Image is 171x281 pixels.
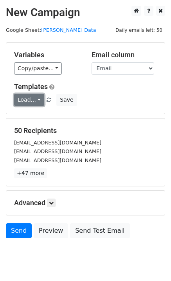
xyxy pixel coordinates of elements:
[113,27,165,33] a: Daily emails left: 50
[92,51,157,59] h5: Email column
[14,168,47,178] a: +47 more
[70,223,130,238] a: Send Test Email
[14,157,101,163] small: [EMAIL_ADDRESS][DOMAIN_NAME]
[6,223,32,238] a: Send
[6,6,165,19] h2: New Campaign
[14,126,157,135] h5: 50 Recipients
[132,243,171,281] iframe: Chat Widget
[14,148,101,154] small: [EMAIL_ADDRESS][DOMAIN_NAME]
[113,26,165,35] span: Daily emails left: 50
[41,27,96,33] a: [PERSON_NAME] Data
[34,223,68,238] a: Preview
[14,51,80,59] h5: Variables
[56,94,77,106] button: Save
[14,140,101,146] small: [EMAIL_ADDRESS][DOMAIN_NAME]
[14,62,62,75] a: Copy/paste...
[6,27,96,33] small: Google Sheet:
[14,199,157,207] h5: Advanced
[14,94,44,106] a: Load...
[14,82,48,91] a: Templates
